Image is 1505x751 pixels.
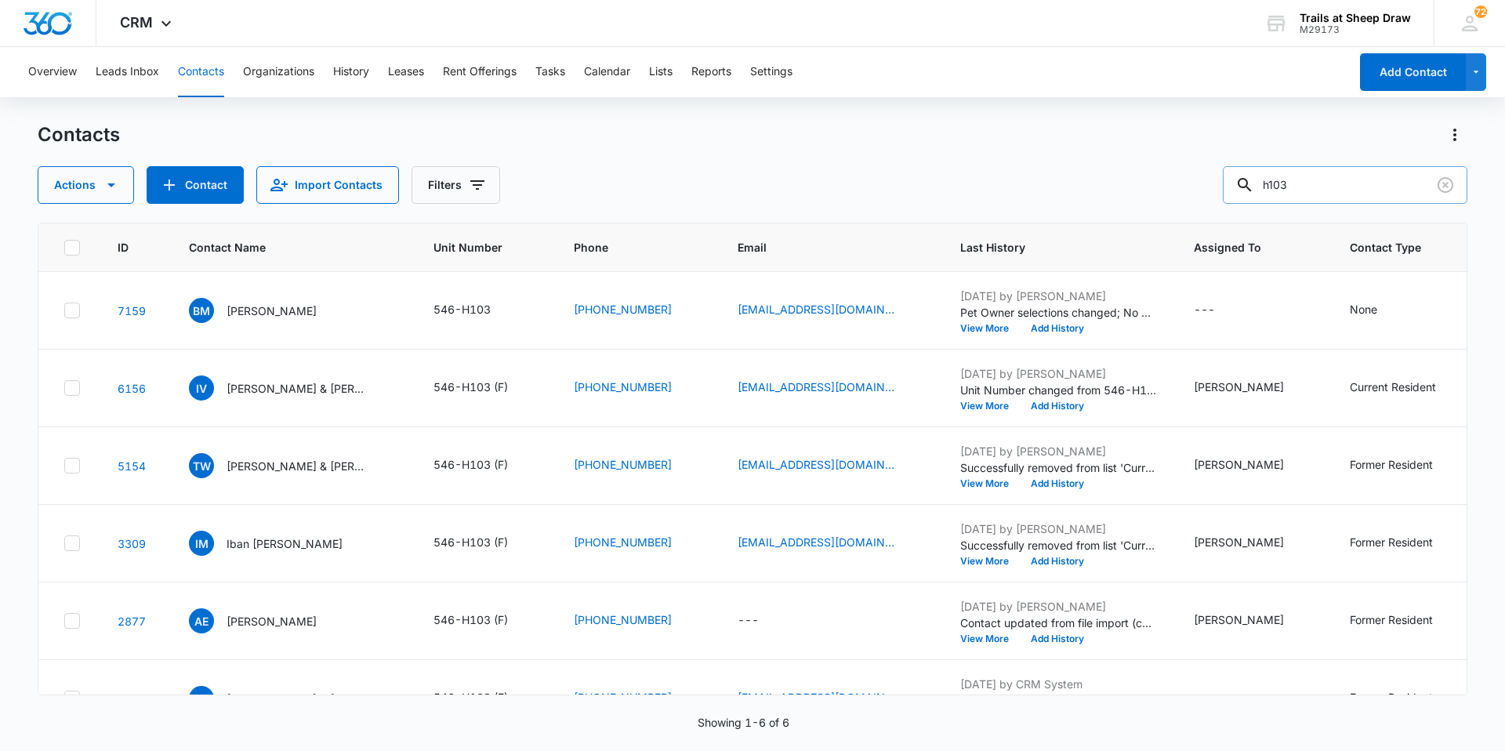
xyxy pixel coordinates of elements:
div: Email - - Select to Edit Field [738,611,787,630]
div: Unit Number - 546-H103 (F) - Select to Edit Field [433,611,536,630]
div: Contact Type - Former Resident - Select to Edit Field [1350,534,1461,553]
button: Add History [1020,557,1095,566]
p: [PERSON_NAME] & [PERSON_NAME] [227,458,368,474]
button: Import Contacts [256,166,399,204]
div: Assigned To - - Select to Edit Field [1194,689,1243,708]
div: Contact Type - Current Resident - Select to Edit Field [1350,379,1464,397]
a: [PHONE_NUMBER] [574,456,672,473]
div: notifications count [1474,5,1487,18]
div: Contact Name - Iban Meza - Select to Edit Field [189,531,371,556]
span: BM [189,298,214,323]
div: Email - Berniemartinez242@gmail.com - Select to Edit Field [738,301,923,320]
div: 546-H103 (F) [433,611,508,628]
a: Navigate to contact details page for Tyler Wagner & Zoey Lopez [118,459,146,473]
a: Navigate to contact details page for Isaac Vargas & Audriana Hernandez [118,382,146,395]
div: Unit Number - 546-H103 (F) - Select to Edit Field [433,534,536,553]
div: Unit Number - 546-H103 (F) - Select to Edit Field [433,456,536,475]
p: [PERSON_NAME] & [PERSON_NAME] [227,691,368,707]
span: 72 [1474,5,1487,18]
div: 546-H103 (F) [433,534,508,550]
div: Contact Name - Bernadette Martinez - Select to Edit Field [189,298,345,323]
button: Contacts [178,47,224,97]
span: AE [189,608,214,633]
a: [EMAIL_ADDRESS][DOMAIN_NAME] [738,301,894,317]
div: Former Resident [1350,534,1433,550]
div: Phone - (970) 893-3573 - Select to Edit Field [574,689,700,708]
div: 546-H103 (F) [433,379,508,395]
button: Tasks [535,47,565,97]
p: Iban [PERSON_NAME] [227,535,343,552]
span: Contact Name [189,239,373,256]
button: Settings [750,47,792,97]
a: [PHONE_NUMBER] [574,301,672,317]
span: Contact Type [1350,239,1442,256]
button: Add Contact [147,166,244,204]
div: Email - brettlajeunesse343@gmail.com - Select to Edit Field [738,689,923,708]
p: [DATE] by [PERSON_NAME] [960,521,1156,537]
button: Overview [28,47,77,97]
div: Email - Vargas980Q@gmail.com - Select to Edit Field [738,379,923,397]
a: [PHONE_NUMBER] [574,534,672,550]
div: Contact Type - Former Resident - Select to Edit Field [1350,456,1461,475]
button: Add History [1020,324,1095,333]
button: Organizations [243,47,314,97]
div: Unit Number - 546-H103 (F) - Select to Edit Field [433,689,536,708]
span: Email [738,239,900,256]
div: Email - Tyjoe58@gmail.com - Select to Edit Field [738,456,923,475]
p: [DATE] by [PERSON_NAME] [960,365,1156,382]
button: View More [960,557,1020,566]
span: Assigned To [1194,239,1289,256]
button: Add History [1020,479,1095,488]
div: --- [1194,689,1215,708]
div: Email - mezai8870@gmail.com - Select to Edit Field [738,534,923,553]
div: Former Resident [1350,611,1433,628]
a: [EMAIL_ADDRESS][DOMAIN_NAME] [738,379,894,395]
span: AF [189,686,214,711]
button: View More [960,324,1020,333]
div: Assigned To - Thomas Murphy - Select to Edit Field [1194,379,1312,397]
div: account id [1300,24,1411,35]
div: --- [1194,301,1215,320]
input: Search Contacts [1223,166,1467,204]
button: Leases [388,47,424,97]
div: Assigned To - Thomas Murphy - Select to Edit Field [1194,534,1312,553]
button: Leads Inbox [96,47,159,97]
button: Actions [1442,122,1467,147]
div: Assigned To - Thomas Murphy - Select to Edit Field [1194,611,1312,630]
a: Navigate to contact details page for Alita Frausto & Brett LaJeunesse [118,692,146,706]
div: Contact Name - Alita Frausto & Brett LaJeunesse - Select to Edit Field [189,686,396,711]
button: Add History [1020,634,1095,644]
span: ID [118,239,129,256]
div: Former Resident [1350,689,1433,706]
p: [PERSON_NAME] [227,303,317,319]
div: None [1350,301,1377,317]
button: Actions [38,166,134,204]
a: Navigate to contact details page for Allison Engelhart [118,615,146,628]
div: account name [1300,12,1411,24]
button: Filters [412,166,500,204]
div: Unit Number - 546-H103 (F) - Select to Edit Field [433,379,536,397]
a: [PHONE_NUMBER] [574,379,672,395]
button: Lists [649,47,673,97]
div: Phone - (970) 415-6910 - Select to Edit Field [574,534,700,553]
span: Phone [574,239,677,256]
p: Showing 1-6 of 6 [698,714,789,731]
div: Phone - (970) 347-7724 - Select to Edit Field [574,456,700,475]
div: Former Resident [1350,456,1433,473]
span: IV [189,375,214,401]
button: View More [960,634,1020,644]
div: 546-H103 [433,301,491,317]
a: Navigate to contact details page for Iban Meza [118,537,146,550]
div: Phone - (970) 534-8781 - Select to Edit Field [574,379,700,397]
h1: Contacts [38,123,120,147]
p: Contact updated from file import (contacts-20231023195256.csv): -- [960,615,1156,631]
div: 546-H103 (F) [433,689,508,706]
p: Pet Owner selections changed; No was added. [960,304,1156,321]
span: Last History [960,239,1133,256]
div: Unit Number - 546-H103 - Select to Edit Field [433,301,519,320]
div: Contact Name - Tyler Wagner & Zoey Lopez - Select to Edit Field [189,453,396,478]
button: View More [960,479,1020,488]
a: [EMAIL_ADDRESS][DOMAIN_NAME] [738,456,894,473]
div: --- [738,611,759,630]
button: Add Contact [1360,53,1466,91]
